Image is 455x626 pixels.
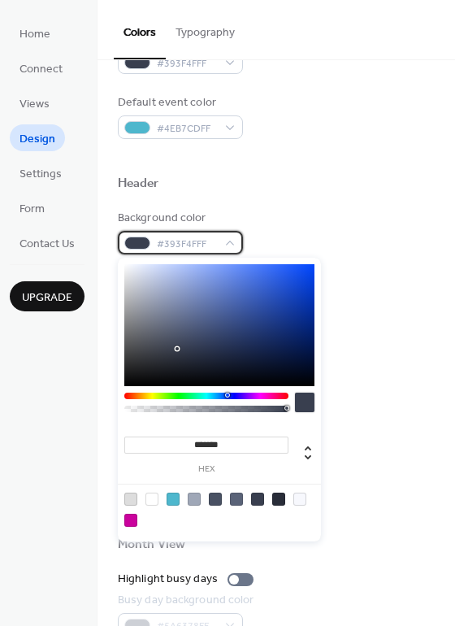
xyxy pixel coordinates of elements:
[145,493,158,506] div: rgb(255, 255, 255)
[19,61,63,78] span: Connect
[22,289,72,306] span: Upgrade
[272,493,285,506] div: rgb(41, 45, 57)
[19,26,50,43] span: Home
[19,131,55,148] span: Design
[10,20,60,46] a: Home
[19,201,45,218] span: Form
[118,94,240,111] div: Default event color
[157,120,217,137] span: #4EB7CDFF
[10,281,84,311] button: Upgrade
[209,493,222,506] div: rgb(73, 81, 99)
[19,96,50,113] span: Views
[293,493,306,506] div: rgb(247, 248, 253)
[124,465,288,474] label: hex
[124,514,137,527] div: rgb(202, 2, 157)
[157,236,217,253] span: #393F4FFF
[19,166,62,183] span: Settings
[10,89,59,116] a: Views
[10,54,72,81] a: Connect
[118,571,218,588] div: Highlight busy days
[10,124,65,151] a: Design
[230,493,243,506] div: rgb(90, 99, 120)
[118,176,159,193] div: Header
[188,493,201,506] div: rgb(159, 167, 183)
[118,592,254,609] div: Busy day background color
[124,493,137,506] div: rgb(221, 221, 221)
[10,159,71,186] a: Settings
[118,210,240,227] div: Background color
[167,493,180,506] div: rgb(78, 183, 205)
[10,229,84,256] a: Contact Us
[19,236,75,253] span: Contact Us
[251,493,264,506] div: rgb(57, 63, 79)
[118,537,185,554] div: Month View
[10,194,54,221] a: Form
[157,55,217,72] span: #393F4FFF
